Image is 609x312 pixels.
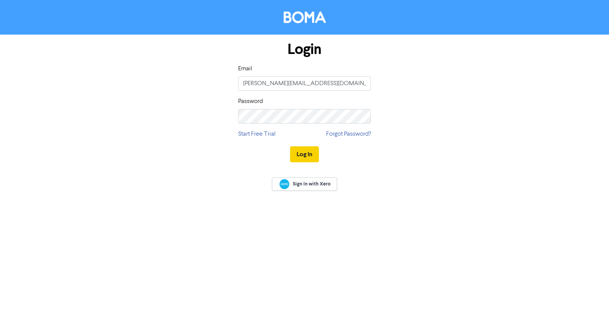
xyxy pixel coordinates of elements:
img: Xero logo [279,179,289,189]
label: Password [238,97,263,106]
button: Log In [290,146,319,162]
a: Sign In with Xero [272,177,337,191]
a: Forgot Password? [326,130,371,139]
a: Start Free Trial [238,130,276,139]
h1: Login [238,41,371,58]
img: BOMA Logo [284,11,326,23]
label: Email [238,64,252,73]
span: Sign In with Xero [293,181,331,187]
